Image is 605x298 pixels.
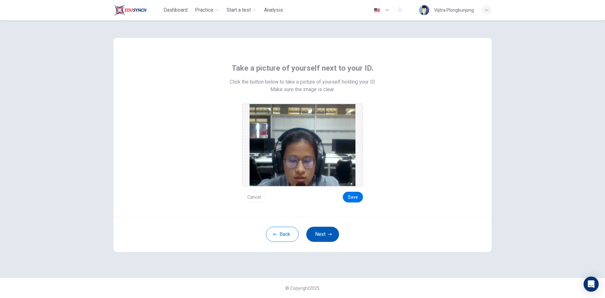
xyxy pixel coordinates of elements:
img: en [373,8,381,13]
div: Vijitra Plongbunjong [434,6,474,14]
span: Start a test [227,6,251,14]
button: Save [343,192,363,202]
span: Analysis [264,6,283,14]
a: Train Test logo [113,4,161,16]
span: Take a picture of yourself next to your ID. [232,63,373,73]
img: Profile picture [419,5,429,15]
button: Start a test [224,4,259,16]
span: Click the button below to take a picture of yourself holding your ID. [230,78,376,86]
img: Train Test logo [113,4,147,16]
button: Analysis [262,4,285,16]
span: Practice [195,6,213,14]
img: preview screemshot [250,104,355,186]
span: © Copyright 2025 [285,286,320,291]
button: Next [306,227,339,242]
button: Practice [193,4,222,16]
button: Dashboard [161,4,190,16]
button: Back [266,227,299,242]
span: Make sure the image is clear. [270,86,335,93]
div: Open Intercom Messenger [584,277,599,292]
span: Dashboard [164,6,187,14]
button: Cancel [242,192,266,202]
